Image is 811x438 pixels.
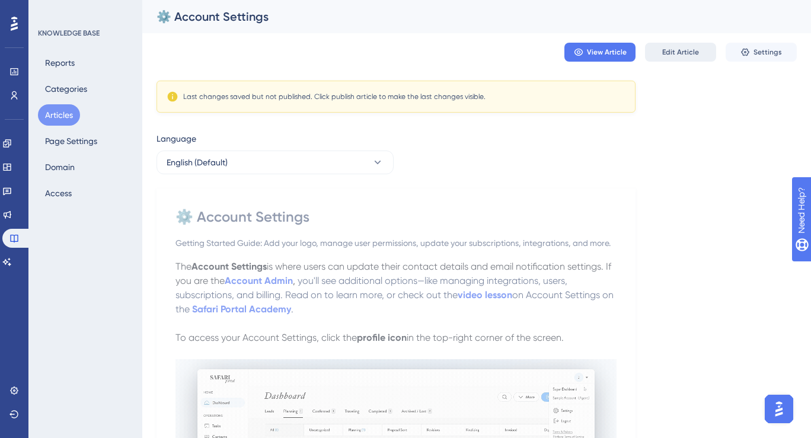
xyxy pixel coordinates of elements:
[587,47,627,57] span: View Article
[183,92,486,101] div: Last changes saved but not published. Click publish article to make the last changes visible.
[38,183,79,204] button: Access
[293,275,295,286] span: ,
[192,303,291,315] a: Safari Portal Academy
[564,43,636,62] button: View Article
[175,275,570,300] span: you'll see additional options—like managing integrations, users, subscriptions, and billing.
[662,47,699,57] span: Edit Article
[28,3,74,17] span: Need Help?
[458,289,512,300] a: video lesson
[357,332,407,343] strong: profile icon
[157,151,394,174] button: English (Default)
[175,332,357,343] span: To access your Account Settings, click the
[38,156,82,178] button: Domain
[761,391,797,427] iframe: UserGuiding AI Assistant Launcher
[407,332,564,343] span: in the top-right corner of the screen.
[157,132,196,146] span: Language
[291,303,293,315] span: .
[38,78,94,100] button: Categories
[175,207,617,226] div: ⚙️ Account Settings
[753,47,782,57] span: Settings
[38,130,104,152] button: Page Settings
[167,155,228,170] span: English (Default)
[175,236,617,250] div: Getting Started Guide: Add your logo, manage user permissions, update your subscriptions, integra...
[645,43,716,62] button: Edit Article
[285,289,458,300] span: Read on to learn more, or check out the
[38,28,100,38] div: KNOWLEDGE BASE
[38,52,82,73] button: Reports
[191,261,267,272] strong: Account Settings
[726,43,797,62] button: Settings
[38,104,80,126] button: Articles
[175,261,614,286] span: is where users can update their contact details and email notification settings. If you are the
[175,261,191,272] span: The
[157,8,767,25] div: ⚙️ Account Settings
[225,275,293,286] a: Account Admin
